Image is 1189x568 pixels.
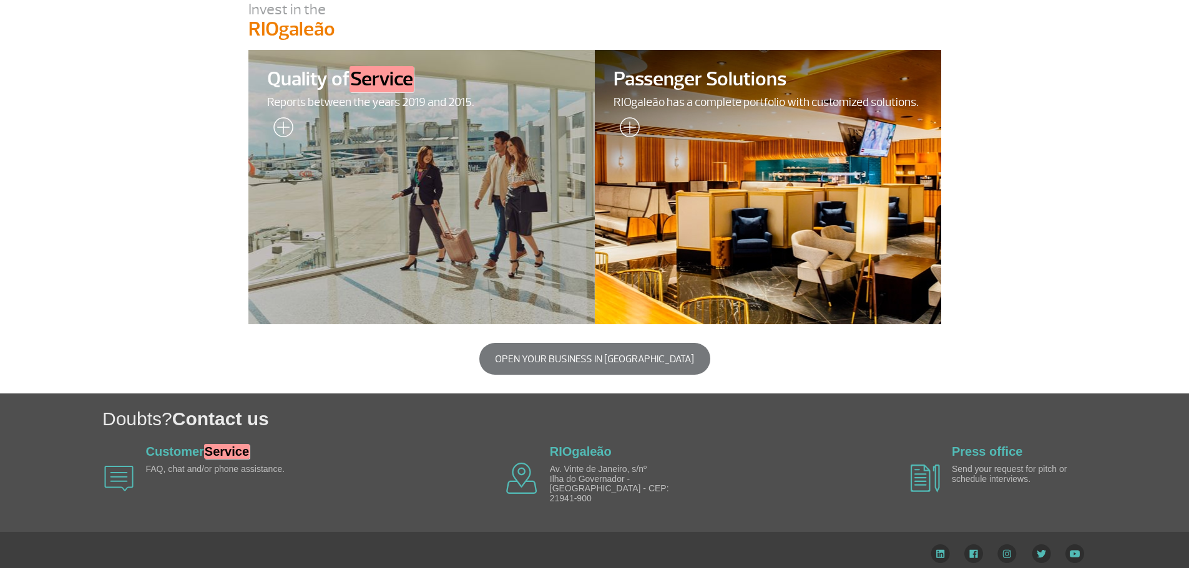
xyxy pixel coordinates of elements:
[267,117,293,142] img: leia-mais
[931,544,950,563] img: LinkedIn
[146,465,290,474] p: FAQ, chat and/or phone assistance.
[248,19,941,40] p: RIOgaleão
[614,69,922,90] span: Passenger Solutions
[595,50,941,324] a: Passenger SolutionsRIOgaleão has a complete portfolio with customized solutions.
[146,444,250,459] a: CustomerService
[204,444,250,459] em: Service
[1032,544,1051,563] img: Twitter
[172,408,269,429] span: Contact us
[102,406,1189,431] h1: Doubts?
[506,463,537,494] img: airplane icon
[248,50,595,324] a: Quality ofServiceReports between the years 2019 and 2015.
[614,117,640,142] img: leia-mais
[952,465,1095,484] p: Send your request for pitch or schedule interviews.
[350,66,414,92] em: Service
[550,445,612,458] a: RIOgaleão
[964,544,983,563] img: Facebook
[614,95,922,110] span: RIOgaleão has a complete portfolio with customized solutions.
[267,69,576,90] span: Quality of
[267,95,576,110] span: Reports between the years 2019 and 2015.
[997,544,1017,563] img: Instagram
[952,445,1022,458] a: Press office
[550,465,693,503] p: Av. Vinte de Janeiro, s/nº Ilha do Governador - [GEOGRAPHIC_DATA] - CEP: 21941-900
[1065,544,1084,563] img: YouTube
[104,466,134,491] img: airplane icon
[911,465,940,493] img: airplane icon
[479,343,710,375] button: Open your business in [GEOGRAPHIC_DATA]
